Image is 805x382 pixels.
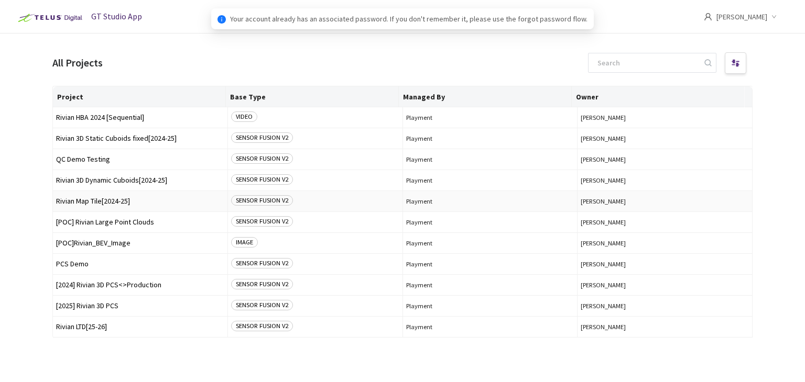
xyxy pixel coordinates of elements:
[406,323,574,331] span: Playment
[406,134,574,142] span: Playment
[52,54,103,71] div: All Projects
[406,114,574,121] span: Playment
[56,281,224,289] span: [2024] Rivian 3D PCS<>Production
[56,302,224,310] span: [2025] Rivian 3D PCS
[56,323,224,331] span: Rivian LTD[25-26]
[217,15,226,24] span: info-circle
[53,86,226,107] th: Project
[56,176,224,184] span: Rivian 3D Dynamic Cuboids[2024-25]
[406,302,574,310] span: Playment
[56,155,224,163] span: QC Demo Testing
[581,197,749,205] button: [PERSON_NAME]
[13,9,85,26] img: Telus
[581,302,749,310] button: [PERSON_NAME]
[231,195,293,206] span: SENSOR FUSION V2
[56,239,224,247] span: [POC]Rivian_BEV_Image
[406,281,574,289] span: Playment
[56,134,224,142] span: Rivian 3D Static Cuboids fixed[2024-25]
[91,11,142,21] span: GT Studio App
[231,174,293,185] span: SENSOR FUSION V2
[406,218,574,226] span: Playment
[591,53,703,72] input: Search
[231,321,293,331] span: SENSOR FUSION V2
[581,218,749,226] button: [PERSON_NAME]
[399,86,572,107] th: Managed By
[581,281,749,289] button: [PERSON_NAME]
[581,176,749,184] button: [PERSON_NAME]
[406,155,574,163] span: Playment
[231,258,293,268] span: SENSOR FUSION V2
[581,239,749,247] button: [PERSON_NAME]
[771,14,777,19] span: down
[56,260,224,268] span: PCS Demo
[581,155,749,163] button: [PERSON_NAME]
[581,260,749,268] button: [PERSON_NAME]
[231,237,258,248] span: IMAGE
[56,114,224,121] span: Rivian HBA 2024 [Sequential]
[704,13,712,21] span: user
[56,218,224,226] span: [POC] Rivian Large Point Clouds
[406,239,574,247] span: Playment
[231,279,293,289] span: SENSOR FUSION V2
[581,134,749,142] button: [PERSON_NAME]
[572,86,745,107] th: Owner
[231,216,293,227] span: SENSOR FUSION V2
[406,176,574,184] span: Playment
[581,114,749,121] button: [PERSON_NAME]
[230,13,588,25] span: Your account already has an associated password. If you don't remember it, please use the forgot ...
[231,132,293,143] span: SENSOR FUSION V2
[56,197,224,205] span: Rivian Map Tile[2024-25]
[226,86,399,107] th: Base Type
[231,300,293,310] span: SENSOR FUSION V2
[406,260,574,268] span: Playment
[406,197,574,205] span: Playment
[231,111,257,122] span: VIDEO
[581,323,749,331] button: [PERSON_NAME]
[231,153,293,164] span: SENSOR FUSION V2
